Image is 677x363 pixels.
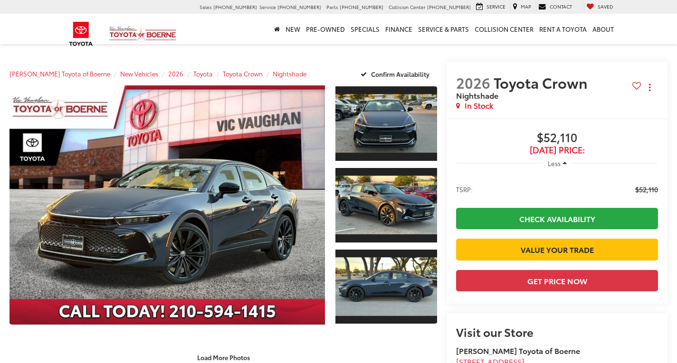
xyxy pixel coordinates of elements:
[335,249,437,325] a: Expand Photo 3
[536,3,574,11] a: Contact
[63,19,99,49] img: Toyota
[415,14,472,44] a: Service & Parts: Opens in a new tab
[120,69,158,78] a: New Vehicles
[456,208,658,229] a: Check Availability
[10,85,325,325] a: Expand Photo 0
[334,176,438,234] img: 2026 Toyota Toyota Crown Nightshade
[259,3,276,10] span: Service
[273,69,306,78] a: Nightshade
[550,3,572,10] span: Contact
[456,72,490,93] span: 2026
[536,14,590,44] a: Rent a Toyota
[641,79,658,95] button: Actions
[472,14,536,44] a: Collision Center
[334,257,438,316] img: 2026 Toyota Toyota Crown Nightshade
[427,3,471,10] span: [PHONE_NUMBER]
[456,185,473,194] span: TSRP:
[635,185,658,194] span: $52,110
[510,3,534,11] a: Map
[271,14,283,44] a: Home
[584,3,616,11] a: My Saved Vehicles
[303,14,348,44] a: Pre-Owned
[456,90,498,101] span: Nightshade
[335,167,437,243] a: Expand Photo 2
[456,270,658,291] button: Get Price Now
[168,69,183,78] a: 2026
[340,3,383,10] span: [PHONE_NUMBER]
[456,239,658,260] a: Value Your Trade
[474,3,508,11] a: Service
[193,69,213,78] a: Toyota
[389,3,426,10] span: Collision Center
[10,69,110,78] a: [PERSON_NAME] Toyota of Boerne
[334,94,438,153] img: 2026 Toyota Toyota Crown Nightshade
[371,70,429,78] span: Confirm Availability
[649,84,650,91] span: dropdown dots
[326,3,338,10] span: Parts
[355,65,438,82] button: Confirm Availability
[277,3,321,10] span: [PHONE_NUMBER]
[213,3,257,10] span: [PHONE_NUMBER]
[548,159,561,168] span: Less
[6,84,328,326] img: 2026 Toyota Toyota Crown Nightshade
[486,3,505,10] span: Service
[521,3,531,10] span: Map
[456,131,658,145] span: $52,110
[465,100,493,111] span: In Stock
[590,14,617,44] a: About
[456,326,658,338] h2: Visit our Store
[200,3,212,10] span: Sales
[456,145,658,155] span: [DATE] Price:
[543,155,572,172] button: Less
[335,85,437,162] a: Expand Photo 1
[598,3,613,10] span: Saved
[223,69,263,78] a: Toyota Crown
[456,345,580,356] strong: [PERSON_NAME] Toyota of Boerne
[494,72,591,93] span: Toyota Crown
[283,14,303,44] a: New
[109,26,177,42] img: Vic Vaughan Toyota of Boerne
[382,14,415,44] a: Finance
[348,14,382,44] a: Specials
